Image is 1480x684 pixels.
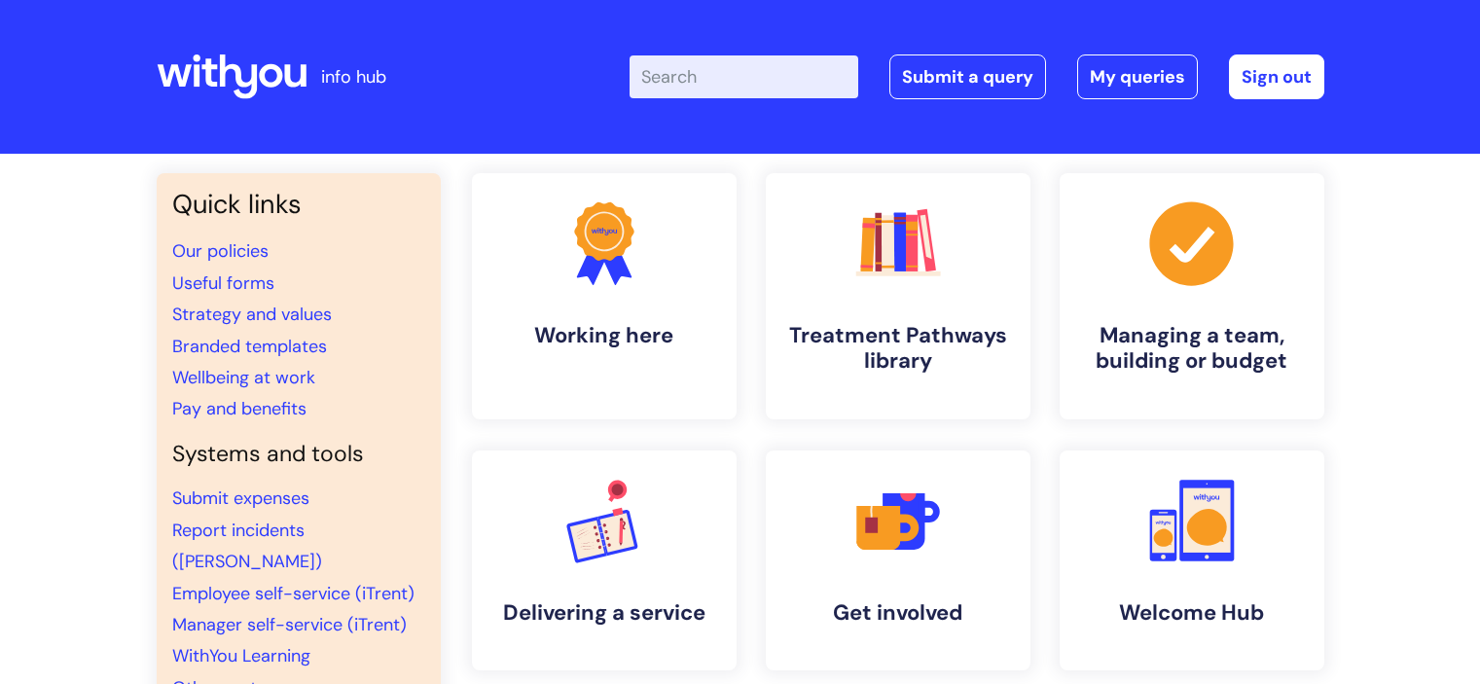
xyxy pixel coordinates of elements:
[1060,450,1324,670] a: Welcome Hub
[172,303,332,326] a: Strategy and values
[172,613,407,636] a: Manager self-service (iTrent)
[1075,600,1309,626] h4: Welcome Hub
[172,397,307,420] a: Pay and benefits
[472,450,737,670] a: Delivering a service
[766,173,1030,419] a: Treatment Pathways library
[630,54,1324,99] div: | -
[781,600,1015,626] h4: Get involved
[321,61,386,92] p: info hub
[172,335,327,358] a: Branded templates
[1229,54,1324,99] a: Sign out
[487,600,721,626] h4: Delivering a service
[172,239,269,263] a: Our policies
[172,271,274,295] a: Useful forms
[172,441,425,468] h4: Systems and tools
[172,644,310,667] a: WithYou Learning
[172,366,315,389] a: Wellbeing at work
[630,55,858,98] input: Search
[1060,173,1324,419] a: Managing a team, building or budget
[766,450,1030,670] a: Get involved
[781,323,1015,375] h4: Treatment Pathways library
[487,323,721,348] h4: Working here
[172,582,415,605] a: Employee self-service (iTrent)
[1075,323,1309,375] h4: Managing a team, building or budget
[889,54,1046,99] a: Submit a query
[172,189,425,220] h3: Quick links
[1077,54,1198,99] a: My queries
[472,173,737,419] a: Working here
[172,486,309,510] a: Submit expenses
[172,519,322,573] a: Report incidents ([PERSON_NAME])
